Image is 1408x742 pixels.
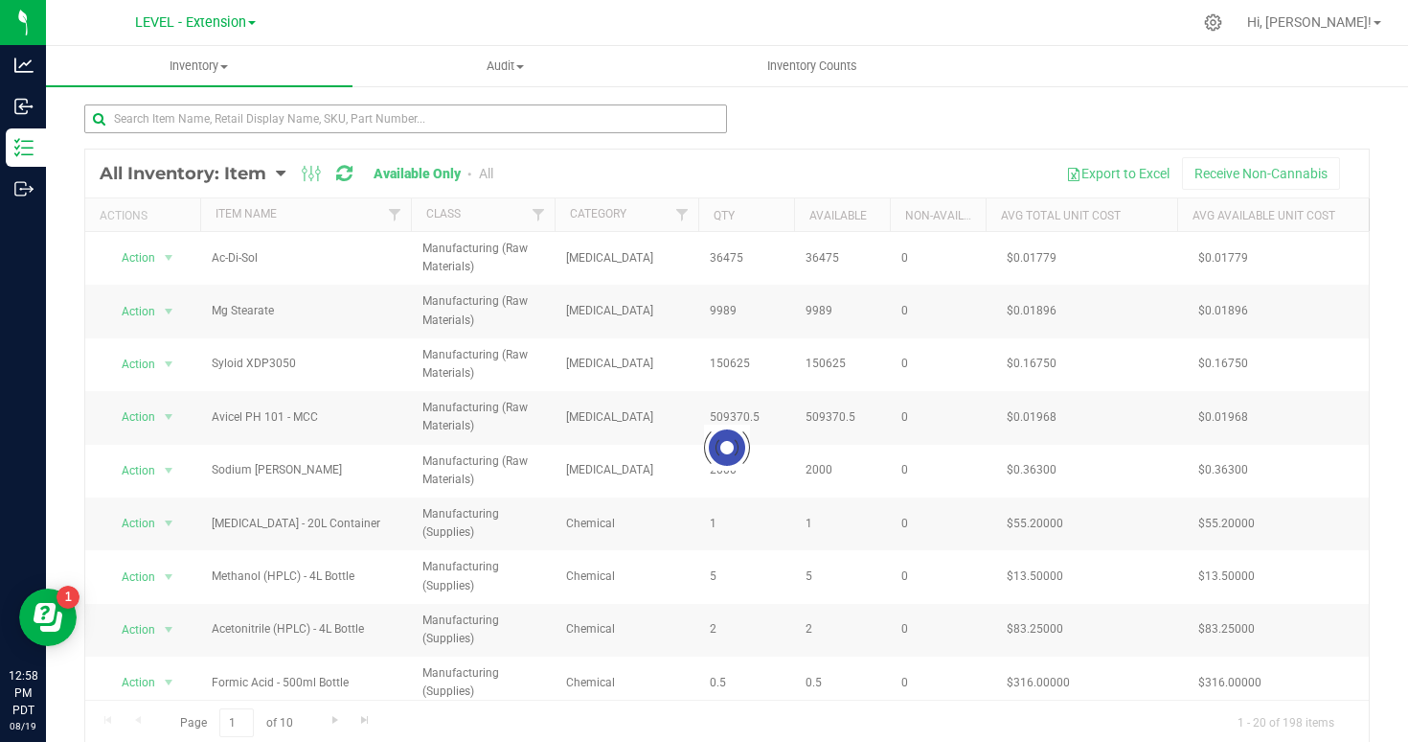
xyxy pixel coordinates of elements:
[19,589,77,646] iframe: Resource center
[1247,14,1372,30] span: Hi, [PERSON_NAME]!
[352,46,659,86] a: Audit
[14,97,34,116] inline-svg: Inbound
[46,58,352,75] span: Inventory
[57,586,79,609] iframe: Resource center unread badge
[46,46,352,86] a: Inventory
[741,58,883,75] span: Inventory Counts
[1201,13,1225,32] div: Manage settings
[14,56,34,75] inline-svg: Analytics
[14,179,34,198] inline-svg: Outbound
[9,719,37,733] p: 08/19
[135,14,246,31] span: LEVEL - Extension
[353,58,658,75] span: Audit
[659,46,965,86] a: Inventory Counts
[84,104,727,133] input: Search Item Name, Retail Display Name, SKU, Part Number...
[9,667,37,719] p: 12:58 PM PDT
[14,138,34,157] inline-svg: Inventory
